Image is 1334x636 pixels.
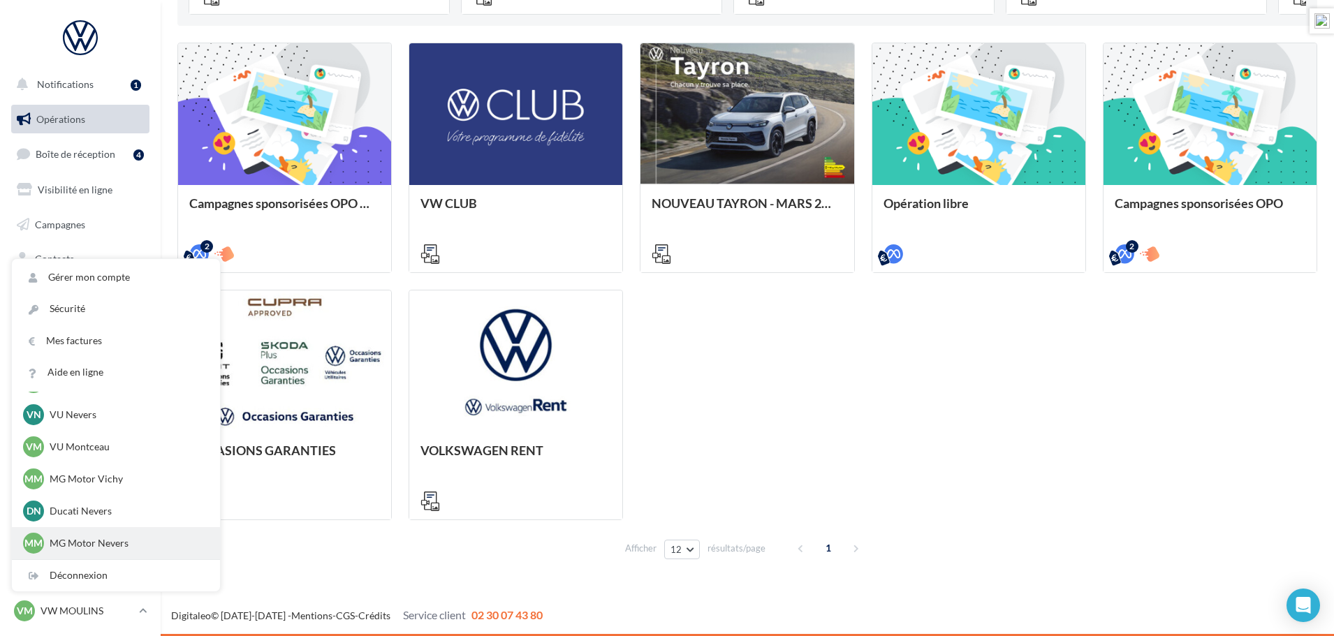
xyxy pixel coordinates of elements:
[50,504,203,518] p: Ducati Nevers
[50,408,203,422] p: VU Nevers
[37,78,94,90] span: Notifications
[8,348,152,390] a: PLV et print personnalisable
[50,472,203,486] p: MG Motor Vichy
[131,80,141,91] div: 1
[17,604,33,618] span: VM
[1126,240,1138,253] div: 2
[8,314,152,343] a: Calendrier
[26,440,42,454] span: VM
[35,253,74,265] span: Contacts
[420,443,611,471] div: VOLKSWAGEN RENT
[670,544,682,555] span: 12
[189,443,380,471] div: OCCASIONS GARANTIES
[403,608,466,621] span: Service client
[12,357,220,388] a: Aide en ligne
[8,139,152,169] a: Boîte de réception4
[884,196,1074,224] div: Opération libre
[12,560,220,591] div: Déconnexion
[50,440,203,454] p: VU Montceau
[38,184,112,195] span: Visibilité en ligne
[200,240,213,253] div: 2
[420,196,611,224] div: VW CLUB
[1287,589,1320,622] div: Open Intercom Messenger
[36,113,85,125] span: Opérations
[8,395,152,436] a: Campagnes DataOnDemand
[708,542,765,555] span: résultats/page
[27,504,41,518] span: DN
[11,598,149,624] a: VM VW MOULINS
[652,196,842,224] div: NOUVEAU TAYRON - MARS 2025
[625,542,657,555] span: Afficher
[36,148,115,160] span: Boîte de réception
[27,408,41,422] span: VN
[8,175,152,205] a: Visibilité en ligne
[1115,196,1305,224] div: Campagnes sponsorisées OPO
[171,609,211,621] a: Digitaleo
[41,604,133,618] p: VW MOULINS
[8,70,147,99] button: Notifications 1
[336,609,355,621] a: CGS
[12,325,220,357] a: Mes factures
[817,537,840,559] span: 1
[358,609,390,621] a: Crédits
[24,536,43,550] span: MM
[8,244,152,274] a: Contacts
[24,472,43,486] span: MM
[189,196,380,224] div: Campagnes sponsorisées OPO Septembre
[471,608,543,621] span: 02 30 07 43 80
[50,536,203,550] p: MG Motor Nevers
[35,218,85,230] span: Campagnes
[8,105,152,134] a: Opérations
[12,293,220,325] a: Sécurité
[133,149,144,161] div: 4
[8,279,152,309] a: Médiathèque
[12,262,220,293] a: Gérer mon compte
[8,210,152,239] a: Campagnes
[171,609,543,621] span: © [DATE]-[DATE] - - -
[291,609,332,621] a: Mentions
[664,540,700,559] button: 12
